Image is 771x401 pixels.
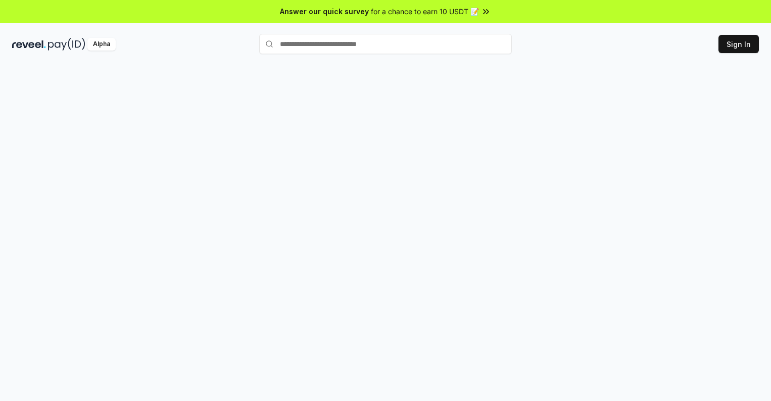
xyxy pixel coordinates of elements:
[12,38,46,51] img: reveel_dark
[371,6,479,17] span: for a chance to earn 10 USDT 📝
[48,38,85,51] img: pay_id
[87,38,116,51] div: Alpha
[280,6,369,17] span: Answer our quick survey
[718,35,759,53] button: Sign In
